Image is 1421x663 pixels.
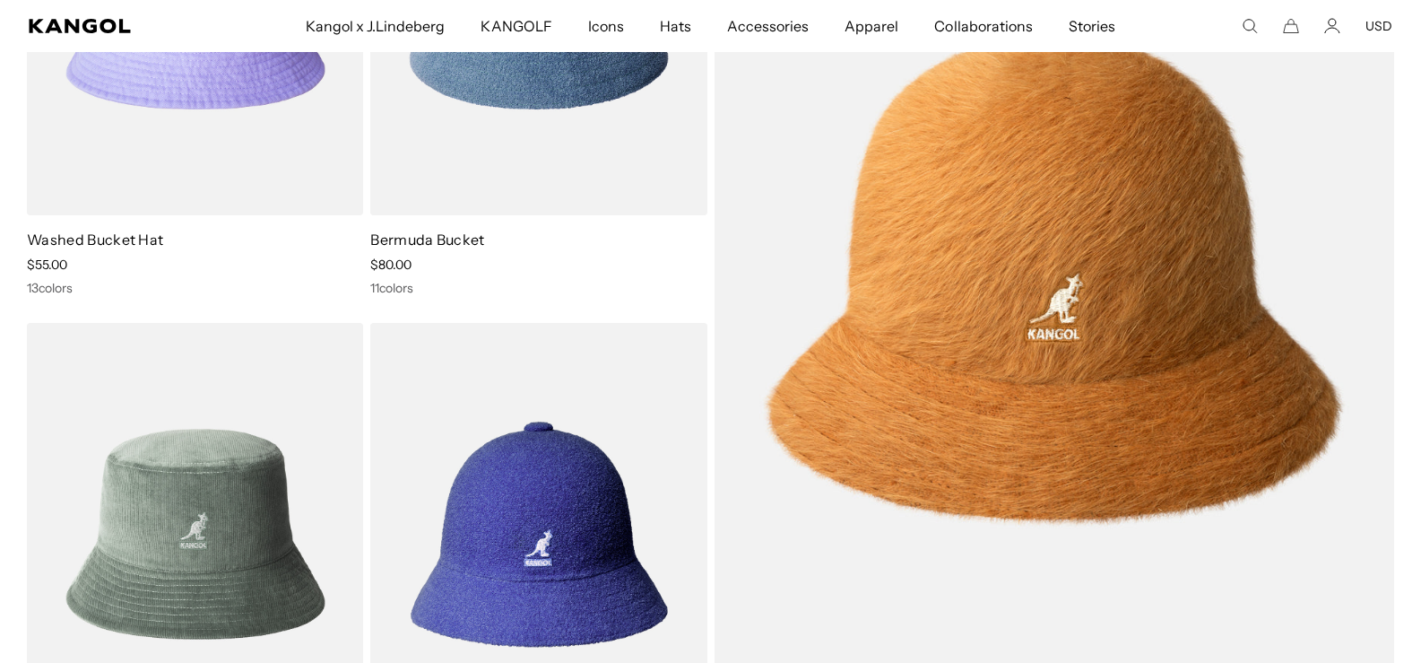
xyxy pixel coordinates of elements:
[1365,18,1392,34] button: USD
[370,231,484,249] a: Bermuda Bucket
[27,280,363,296] div: 13 colors
[370,257,412,273] span: $80.00
[1242,18,1258,34] summary: Search here
[1283,18,1299,34] button: Cart
[27,257,67,273] span: $55.00
[29,19,202,33] a: Kangol
[27,231,163,249] a: Washed Bucket Hat
[370,280,706,296] div: 11 colors
[1324,18,1340,34] a: Account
